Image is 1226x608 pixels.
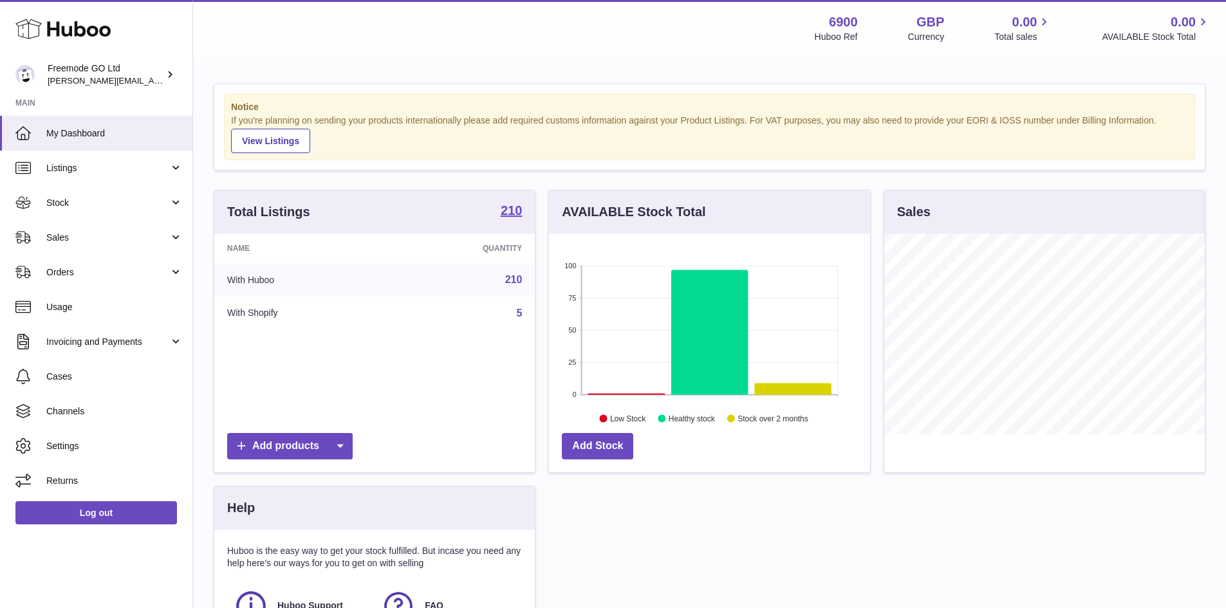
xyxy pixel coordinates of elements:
[569,326,577,334] text: 50
[48,62,163,87] div: Freemode GO Ltd
[46,232,169,244] span: Sales
[573,391,577,398] text: 0
[1171,14,1196,31] span: 0.00
[46,301,183,313] span: Usage
[829,14,858,31] strong: 6900
[815,31,858,43] div: Huboo Ref
[501,204,522,217] strong: 210
[897,203,931,221] h3: Sales
[516,308,522,318] a: 5
[501,204,522,219] a: 210
[1012,14,1037,31] span: 0.00
[505,274,523,285] a: 210
[46,127,183,140] span: My Dashboard
[387,234,535,263] th: Quantity
[227,433,353,459] a: Add products
[214,297,387,330] td: With Shopify
[227,545,522,569] p: Huboo is the easy way to get your stock fulfilled. But incase you need any help here's our ways f...
[46,266,169,279] span: Orders
[562,433,633,459] a: Add Stock
[15,501,177,524] a: Log out
[610,414,646,423] text: Low Stock
[46,440,183,452] span: Settings
[1102,14,1211,43] a: 0.00 AVAILABLE Stock Total
[569,294,577,302] text: 75
[994,14,1052,43] a: 0.00 Total sales
[46,197,169,209] span: Stock
[231,115,1188,153] div: If you're planning on sending your products internationally please add required customs informati...
[994,31,1052,43] span: Total sales
[214,234,387,263] th: Name
[46,371,183,383] span: Cases
[227,203,310,221] h3: Total Listings
[46,405,183,418] span: Channels
[15,65,35,84] img: lenka.smikniarova@gioteck.com
[569,358,577,366] text: 25
[669,414,716,423] text: Healthy stock
[48,75,258,86] span: [PERSON_NAME][EMAIL_ADDRESS][DOMAIN_NAME]
[46,475,183,487] span: Returns
[562,203,705,221] h3: AVAILABLE Stock Total
[231,101,1188,113] strong: Notice
[1102,31,1211,43] span: AVAILABLE Stock Total
[227,499,255,517] h3: Help
[738,414,808,423] text: Stock over 2 months
[908,31,945,43] div: Currency
[46,162,169,174] span: Listings
[916,14,944,31] strong: GBP
[46,336,169,348] span: Invoicing and Payments
[564,262,576,270] text: 100
[231,129,310,153] a: View Listings
[214,263,387,297] td: With Huboo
